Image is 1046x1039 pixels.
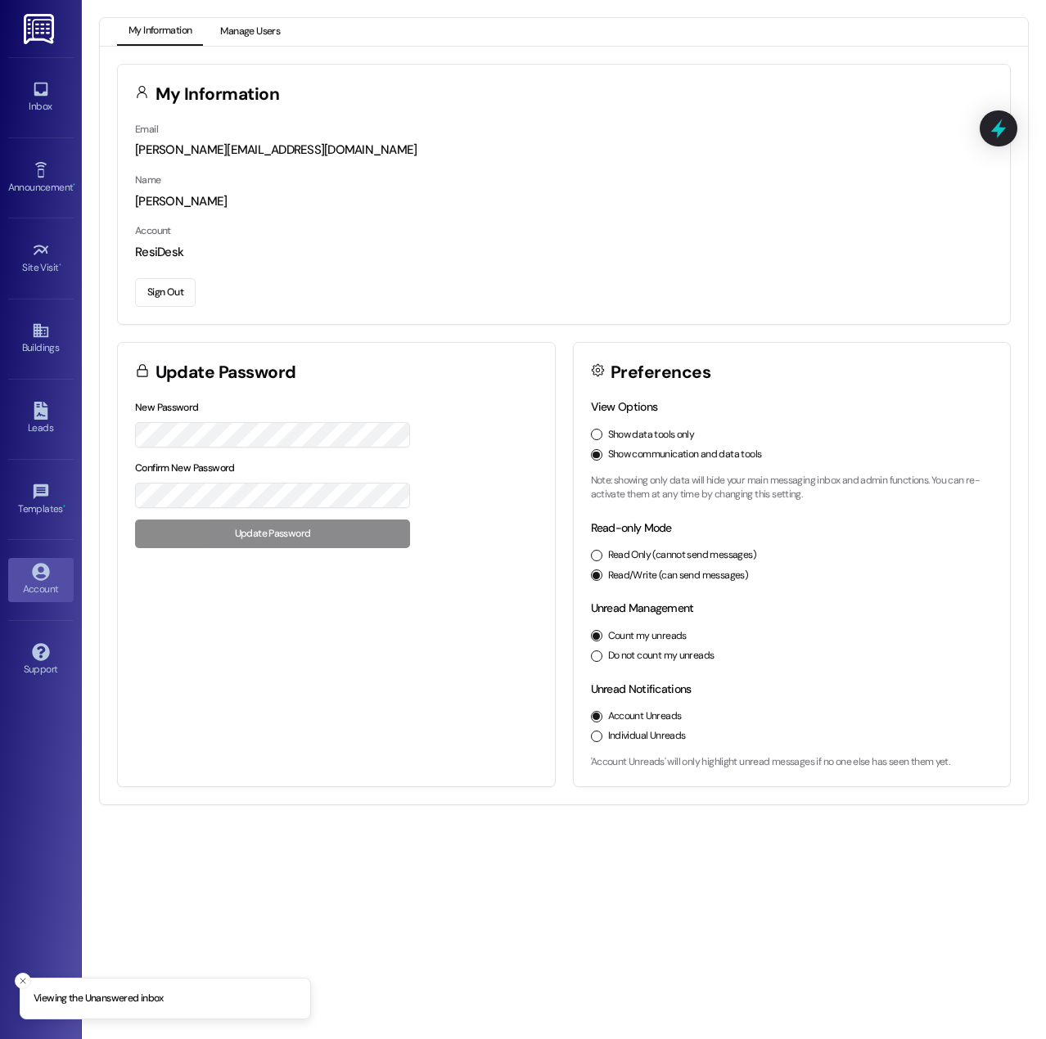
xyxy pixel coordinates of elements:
label: Count my unreads [608,629,687,644]
a: Site Visit • [8,236,74,281]
a: Templates • [8,478,74,522]
a: Buildings [8,317,74,361]
label: Name [135,173,161,187]
p: Note: showing only data will hide your main messaging inbox and admin functions. You can re-activ... [591,474,994,502]
div: [PERSON_NAME] [135,193,993,210]
a: Inbox [8,75,74,119]
label: Unread Notifications [591,681,692,696]
label: Read-only Mode [591,520,672,535]
img: ResiDesk Logo [24,14,57,44]
label: Do not count my unreads [608,649,715,663]
a: Support [8,638,74,682]
label: Read Only (cannot send messages) [608,548,756,563]
h3: Update Password [156,364,296,381]
span: • [63,501,65,512]
a: Account [8,558,74,602]
label: Confirm New Password [135,461,235,475]
a: Leads [8,397,74,441]
label: View Options [591,399,658,414]
label: Individual Unreads [608,729,686,744]
span: • [73,179,75,191]
button: Close toast [15,973,31,989]
div: ResiDesk [135,244,993,261]
label: New Password [135,401,199,414]
button: Sign Out [135,278,196,307]
h3: My Information [156,86,280,103]
p: Viewing the Unanswered inbox [34,992,164,1006]
h3: Preferences [611,364,710,381]
label: Account Unreads [608,709,682,724]
label: Show communication and data tools [608,448,762,462]
button: Manage Users [209,18,291,46]
label: Account [135,224,171,237]
label: Show data tools only [608,428,695,443]
p: 'Account Unreads' will only highlight unread messages if no one else has seen them yet. [591,755,994,770]
div: [PERSON_NAME][EMAIL_ADDRESS][DOMAIN_NAME] [135,142,993,159]
label: Read/Write (can send messages) [608,569,749,583]
label: Email [135,123,158,136]
button: My Information [117,18,203,46]
span: • [59,259,61,271]
label: Unread Management [591,600,694,615]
